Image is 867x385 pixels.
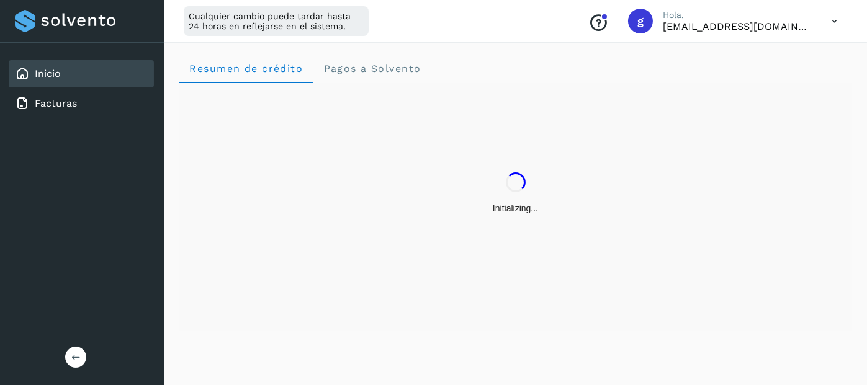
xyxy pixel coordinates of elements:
[9,60,154,87] div: Inicio
[663,20,812,32] p: gdl_silver@hotmail.com
[323,63,421,74] span: Pagos a Solvento
[184,6,369,36] div: Cualquier cambio puede tardar hasta 24 horas en reflejarse en el sistema.
[663,10,812,20] p: Hola,
[9,90,154,117] div: Facturas
[189,63,303,74] span: Resumen de crédito
[35,68,61,79] a: Inicio
[35,97,77,109] a: Facturas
